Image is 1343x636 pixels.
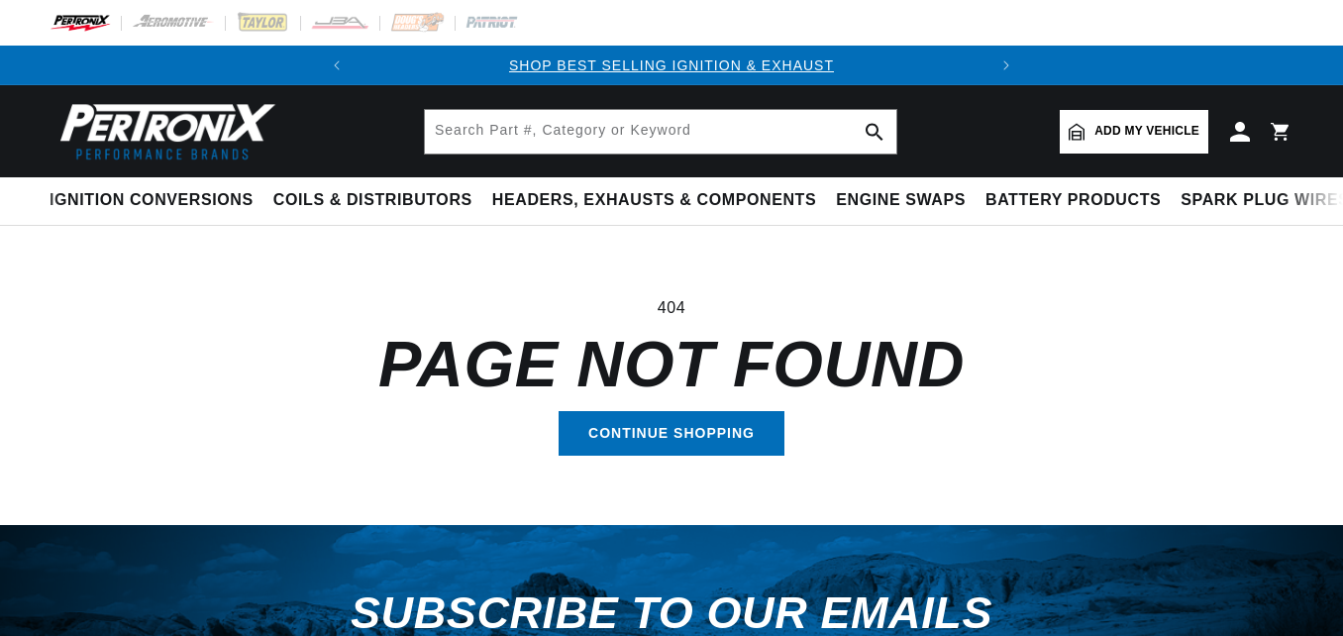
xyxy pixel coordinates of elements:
[985,190,1161,211] span: Battery Products
[559,411,784,456] a: Continue shopping
[826,177,976,224] summary: Engine Swaps
[492,190,816,211] span: Headers, Exhausts & Components
[509,57,834,73] a: SHOP BEST SELLING IGNITION & EXHAUST
[482,177,826,224] summary: Headers, Exhausts & Components
[50,97,277,165] img: Pertronix
[50,177,263,224] summary: Ignition Conversions
[50,190,254,211] span: Ignition Conversions
[853,110,896,154] button: search button
[425,110,896,154] input: Search Part #, Category or Keyword
[357,54,986,76] div: Announcement
[273,190,472,211] span: Coils & Distributors
[50,295,1293,321] p: 404
[1094,122,1199,141] span: Add my vehicle
[50,337,1293,391] h1: Page not found
[1060,110,1208,154] a: Add my vehicle
[357,54,986,76] div: 1 of 2
[351,594,992,632] h3: Subscribe to our emails
[986,46,1026,85] button: Translation missing: en.sections.announcements.next_announcement
[976,177,1171,224] summary: Battery Products
[836,190,966,211] span: Engine Swaps
[317,46,357,85] button: Translation missing: en.sections.announcements.previous_announcement
[263,177,482,224] summary: Coils & Distributors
